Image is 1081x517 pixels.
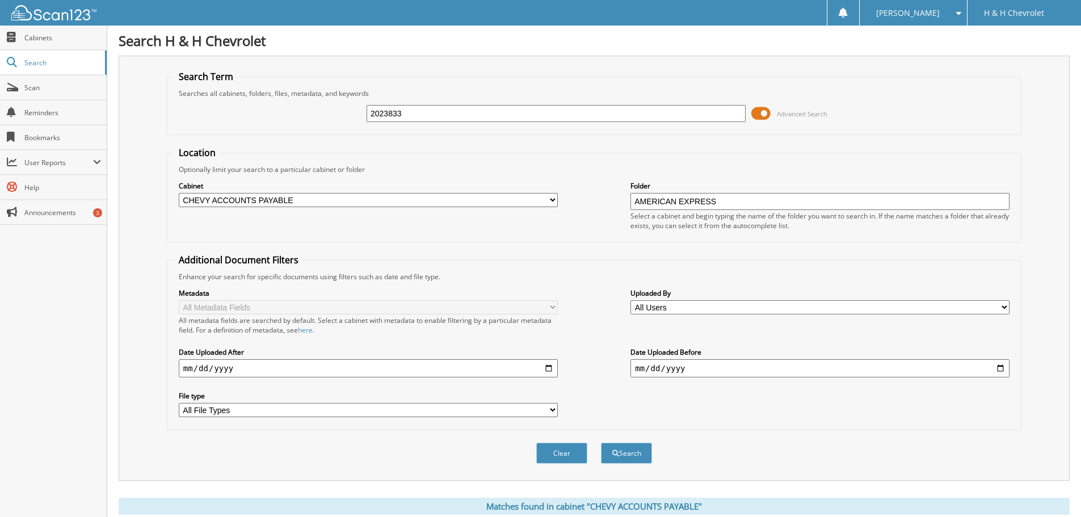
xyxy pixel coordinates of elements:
span: H & H Chevrolet [984,10,1044,16]
img: scan123-logo-white.svg [11,5,96,20]
span: Scan [24,83,101,93]
h1: Search H & H Chevrolet [119,31,1070,50]
div: Matches found in cabinet "CHEVY ACCOUNTS PAYABLE" [119,498,1070,515]
legend: Search Term [173,70,239,83]
div: Enhance your search for specific documents using filters such as date and file type. [173,272,1015,281]
label: Uploaded By [630,288,1010,298]
label: Date Uploaded Before [630,347,1010,357]
label: Date Uploaded After [179,347,558,357]
label: Folder [630,181,1010,191]
label: Metadata [179,288,558,298]
div: Select a cabinet and begin typing the name of the folder you want to search in. If the name match... [630,211,1010,230]
div: Searches all cabinets, folders, files, metadata, and keywords [173,89,1015,98]
button: Search [601,443,652,464]
span: Bookmarks [24,133,101,142]
span: Reminders [24,108,101,117]
span: Search [24,58,99,68]
span: Cabinets [24,33,101,43]
span: Announcements [24,208,101,217]
div: All metadata fields are searched by default. Select a cabinet with metadata to enable filtering b... [179,316,558,335]
button: Clear [536,443,587,464]
legend: Location [173,146,221,159]
label: Cabinet [179,181,558,191]
label: File type [179,391,558,401]
div: 3 [93,208,102,217]
span: [PERSON_NAME] [876,10,940,16]
span: User Reports [24,158,93,167]
input: start [179,359,558,377]
span: Advanced Search [777,110,827,118]
div: Optionally limit your search to a particular cabinet or folder [173,165,1015,174]
input: end [630,359,1010,377]
span: Help [24,183,101,192]
legend: Additional Document Filters [173,254,304,266]
a: here [298,325,313,335]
